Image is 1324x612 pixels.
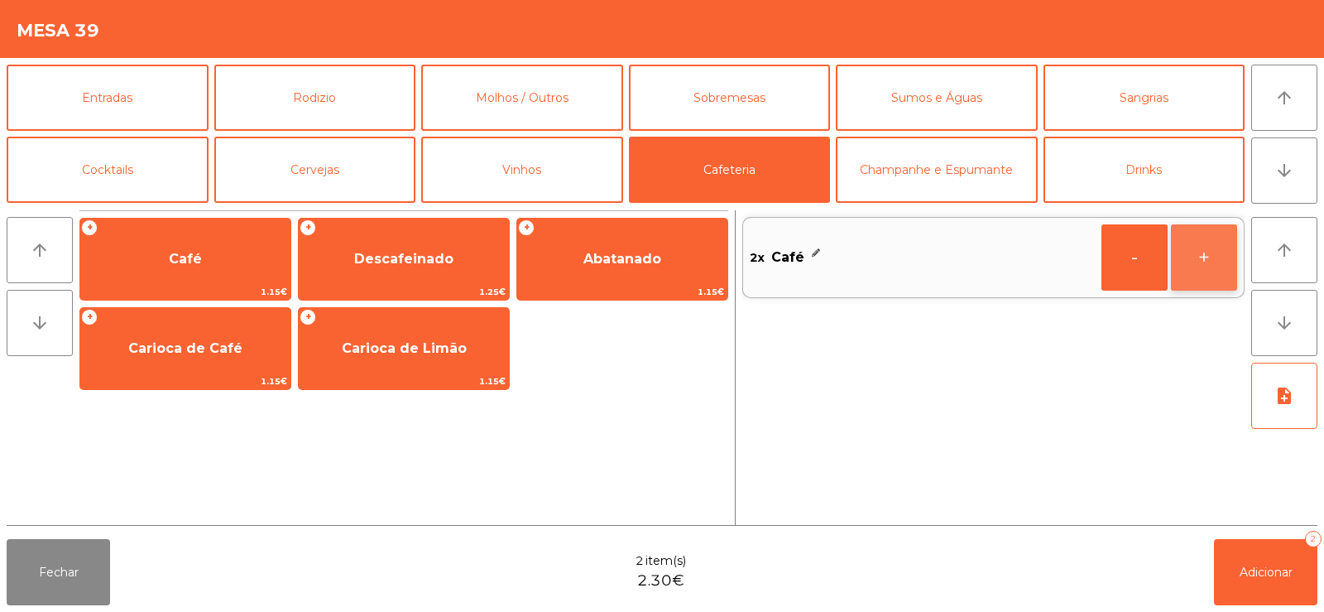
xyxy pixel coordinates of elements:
[1274,240,1294,260] i: arrow_upward
[1251,290,1317,356] button: arrow_downward
[354,251,453,267] span: Descafeinado
[30,240,50,260] i: arrow_upward
[421,137,623,203] button: Vinhos
[17,18,99,43] h4: Mesa 39
[214,65,416,131] button: Rodizio
[836,137,1038,203] button: Champanhe e Espumante
[80,284,290,300] span: 1.15€
[7,217,73,283] button: arrow_upward
[421,65,623,131] button: Molhos / Outros
[1274,161,1294,181] i: arrow_downward
[30,313,50,333] i: arrow_downward
[128,340,242,356] span: Carioca de Café
[1274,88,1294,108] i: arrow_upward
[169,251,202,267] span: Café
[81,219,98,236] span: +
[214,137,416,203] button: Cervejas
[629,137,831,203] button: Cafeteria
[1251,65,1317,131] button: arrow_upward
[1043,65,1245,131] button: Sangrias
[300,309,316,325] span: +
[299,373,509,389] span: 1.15€
[836,65,1038,131] button: Sumos e Águas
[299,284,509,300] span: 1.25€
[1240,565,1293,580] span: Adicionar
[518,219,535,236] span: +
[7,65,209,131] button: Entradas
[1251,363,1317,429] button: note_add
[1274,313,1294,333] i: arrow_downward
[629,65,831,131] button: Sobremesas
[771,245,804,270] span: Café
[517,284,727,300] span: 1.15€
[583,251,661,267] span: Abatanado
[81,309,98,325] span: +
[645,552,686,570] span: item(s)
[1251,137,1317,204] button: arrow_downward
[1274,386,1294,406] i: note_add
[1214,539,1317,605] button: Adicionar2
[1171,224,1237,291] button: +
[750,245,765,270] span: 2x
[7,290,73,356] button: arrow_downward
[80,373,290,389] span: 1.15€
[636,552,644,570] span: 2
[1251,217,1317,283] button: arrow_upward
[637,570,684,592] span: 2.30€
[1043,137,1245,203] button: Drinks
[7,137,209,203] button: Cocktails
[342,340,467,356] span: Carioca de Limão
[300,219,316,236] span: +
[7,539,110,605] button: Fechar
[1305,531,1322,547] div: 2
[1101,224,1168,291] button: -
